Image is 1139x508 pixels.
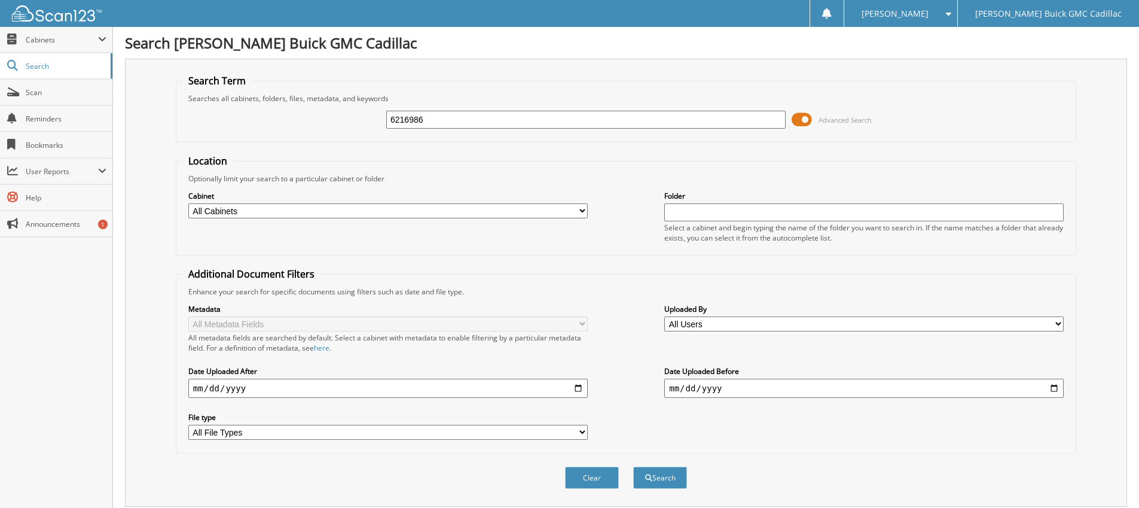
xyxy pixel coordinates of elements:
[26,114,106,124] span: Reminders
[98,220,108,229] div: 1
[314,343,329,353] a: here
[188,366,588,376] label: Date Uploaded After
[12,5,102,22] img: scan123-logo-white.svg
[1079,451,1139,508] iframe: Chat Widget
[565,467,619,489] button: Clear
[188,379,588,398] input: start
[188,191,588,201] label: Cabinet
[862,10,929,17] span: [PERSON_NAME]
[26,193,106,203] span: Help
[664,379,1064,398] input: end
[975,10,1122,17] span: [PERSON_NAME] Buick GMC Cadillac
[182,154,233,168] legend: Location
[182,287,1070,297] div: Enhance your search for specific documents using filters such as date and file type.
[182,74,252,87] legend: Search Term
[819,115,872,124] span: Advanced Search
[664,366,1064,376] label: Date Uploaded Before
[26,87,106,98] span: Scan
[188,412,588,422] label: File type
[26,219,106,229] span: Announcements
[182,93,1070,104] div: Searches all cabinets, folders, files, metadata, and keywords
[664,223,1064,243] div: Select a cabinet and begin typing the name of the folder you want to search in. If the name match...
[664,191,1064,201] label: Folder
[182,174,1070,184] div: Optionally limit your search to a particular cabinet or folder
[188,304,588,314] label: Metadata
[633,467,687,489] button: Search
[188,333,588,353] div: All metadata fields are searched by default. Select a cabinet with metadata to enable filtering b...
[664,304,1064,314] label: Uploaded By
[26,140,106,150] span: Bookmarks
[26,35,98,45] span: Cabinets
[125,33,1127,53] h1: Search [PERSON_NAME] Buick GMC Cadillac
[26,61,105,71] span: Search
[182,267,320,281] legend: Additional Document Filters
[26,166,98,177] span: User Reports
